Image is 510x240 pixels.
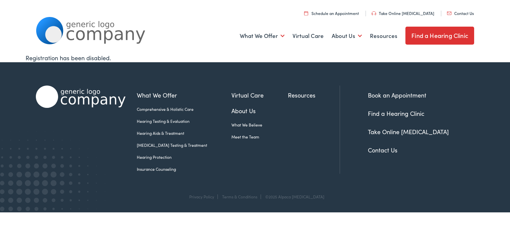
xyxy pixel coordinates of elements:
a: Comprehensive & Holistic Care [137,106,231,112]
div: ©2025 Alpaca [MEDICAL_DATA] [262,194,324,199]
a: Book an Appointment [368,91,426,99]
a: About Us [332,24,362,48]
a: Contact Us [447,10,474,16]
a: [MEDICAL_DATA] Testing & Treatment [137,142,231,148]
a: Take Online [MEDICAL_DATA] [372,10,434,16]
a: Hearing Testing & Evaluation [137,118,231,124]
a: Virtual Care [293,24,324,48]
a: Meet the Team [231,134,288,140]
a: Schedule an Appointment [304,10,359,16]
a: Resources [370,24,397,48]
div: Registration has been disabled. [26,53,484,62]
img: Alpaca Audiology [36,86,126,108]
a: Insurance Counseling [137,166,231,172]
a: Terms & Conditions [222,194,257,199]
a: About Us [231,106,288,115]
a: What We Offer [240,24,285,48]
a: Privacy Policy [189,194,214,199]
a: Resources [288,91,340,100]
a: Hearing Aids & Treatment [137,130,231,136]
a: What We Offer [137,91,231,100]
img: utility icon [447,12,452,15]
a: Find a Hearing Clinic [405,27,474,45]
a: What We Believe [231,122,288,128]
img: utility icon [372,11,376,15]
img: utility icon [304,11,308,15]
a: Find a Hearing Clinic [368,109,424,118]
a: Contact Us [368,146,397,154]
a: Hearing Protection [137,154,231,160]
a: Take Online [MEDICAL_DATA] [368,127,449,136]
a: Virtual Care [231,91,288,100]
